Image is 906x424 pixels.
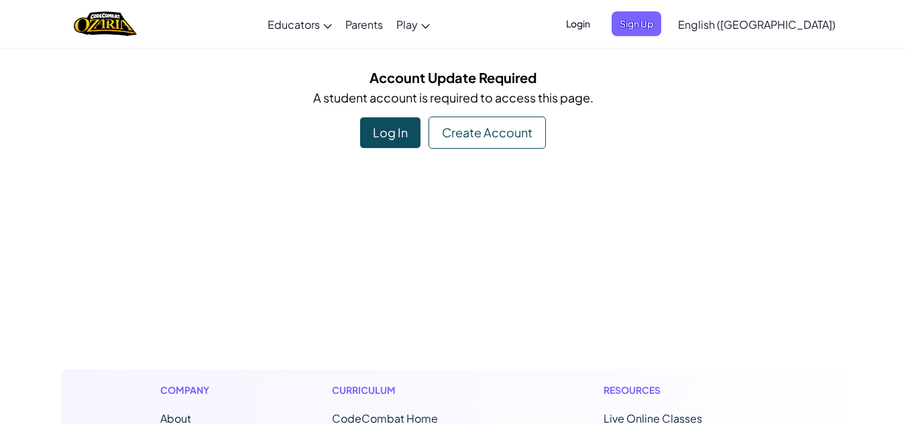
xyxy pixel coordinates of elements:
[671,6,842,42] a: English ([GEOGRAPHIC_DATA])
[604,383,746,397] h1: Resources
[71,67,836,88] h5: Account Update Required
[678,17,836,31] span: English ([GEOGRAPHIC_DATA])
[71,88,836,107] p: A student account is required to access this page.
[396,17,418,31] span: Play
[332,383,494,397] h1: Curriculum
[558,11,598,36] button: Login
[612,11,661,36] button: Sign Up
[268,17,320,31] span: Educators
[160,383,223,397] h1: Company
[390,6,437,42] a: Play
[74,10,136,38] a: Ozaria by CodeCombat logo
[429,117,546,149] div: Create Account
[339,6,390,42] a: Parents
[74,10,136,38] img: Home
[261,6,339,42] a: Educators
[360,117,420,148] div: Log In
